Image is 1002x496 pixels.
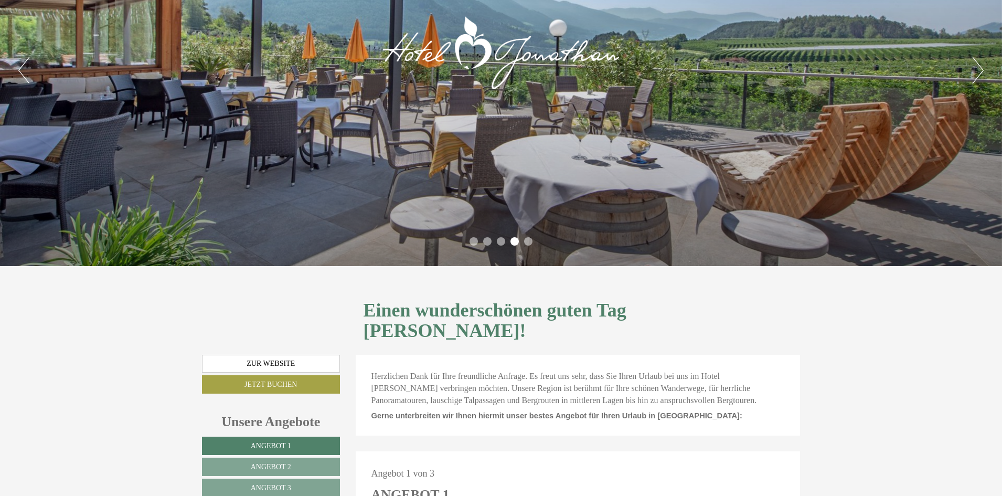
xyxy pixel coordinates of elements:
[202,375,340,394] a: Jetzt buchen
[364,300,793,342] h1: Einen wunderschönen guten Tag [PERSON_NAME]!
[371,468,435,479] span: Angebot 1 von 3
[18,57,29,83] button: Previous
[251,463,291,471] span: Angebot 2
[202,412,340,431] div: Unsere Angebote
[371,411,742,420] span: Gerne unterbreiten wir Ihnen hiermit unser bestes Angebot für Ihren Urlaub in [GEOGRAPHIC_DATA]:
[371,371,785,407] p: Herzlichen Dank für Ihre freundliche Anfrage. Es freut uns sehr, dass Sie Ihren Urlaub bei uns im...
[973,57,984,83] button: Next
[202,355,340,373] a: Zur Website
[251,484,291,492] span: Angebot 3
[251,442,291,450] span: Angebot 1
